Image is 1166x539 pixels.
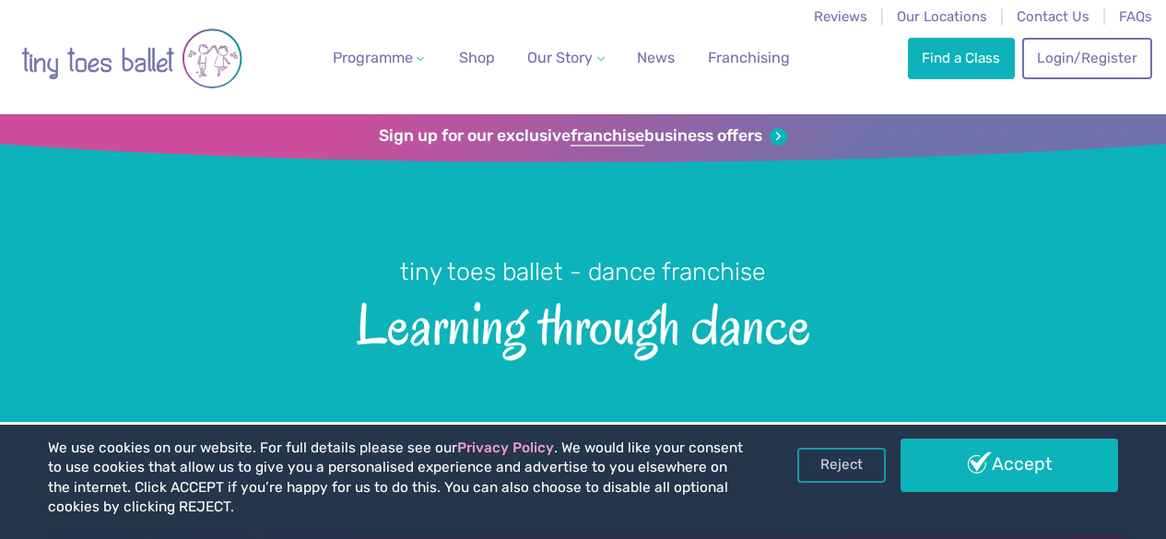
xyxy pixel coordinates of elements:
a: News [630,40,682,76]
a: Reviews [814,8,867,25]
img: tiny toes ballet [21,12,242,105]
span: Programme [333,49,413,66]
a: Programme [325,40,432,76]
span: Learning through dance [29,288,1137,357]
a: Accept [901,439,1118,492]
span: News [637,49,675,66]
a: Privacy Policy [457,439,554,456]
p: We use cookies on our website. For full details please see our . We would like your consent to us... [48,439,744,518]
strong: franchise [571,126,644,146]
a: Our Story [520,40,612,76]
a: Find a Class [908,38,1015,78]
a: Reject [797,448,886,483]
a: Sign up for our exclusivefranchisebusiness offers [379,126,787,146]
a: Login/Register [1022,38,1151,78]
span: Shop [459,49,495,66]
small: tiny toes ballet - dance franchise [400,257,766,287]
a: Our Locations [897,8,987,25]
a: Contact Us [1017,8,1089,25]
a: FAQs [1119,8,1152,25]
a: Shop [452,40,502,76]
a: Franchising [701,40,797,76]
span: Our Story [527,49,593,66]
span: Franchising [708,49,790,66]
